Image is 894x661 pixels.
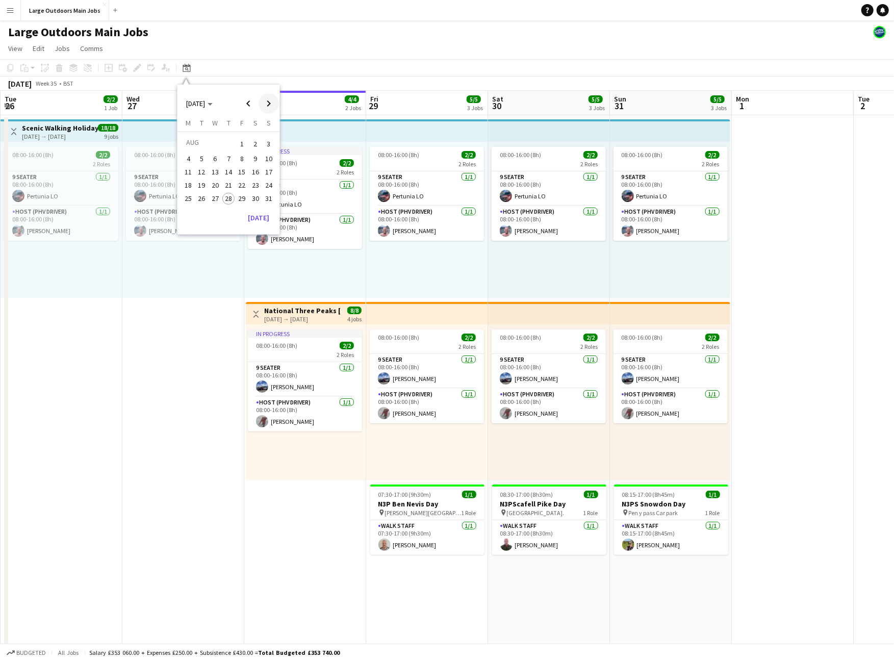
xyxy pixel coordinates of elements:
button: 13-08-2025 [209,165,222,179]
span: 18 [182,179,194,191]
span: F [240,118,244,128]
span: [PERSON_NAME][GEOGRAPHIC_DATA] [385,509,462,517]
app-job-card: 08:00-16:00 (8h)2/22 Roles9 Seater1/108:00-16:00 (8h)Pertunia LOHost (PHV Driver)1/108:00-16:00 (... [126,147,240,241]
div: In progress08:00-16:00 (8h)2/22 Roles9 Seater1/108:00-16:00 (8h)[PERSON_NAME]Host (PHV Driver)1/1... [248,329,362,431]
span: T [200,118,203,128]
app-card-role: Host (PHV Driver)1/108:00-16:00 (8h)[PERSON_NAME] [370,206,484,241]
span: 31 [263,193,275,205]
div: 3 Jobs [711,104,727,112]
span: 13 [209,166,221,178]
app-job-card: 08:00-16:00 (8h)2/22 Roles9 Seater1/108:00-16:00 (8h)[PERSON_NAME]Host (PHV Driver)1/108:00-16:00... [370,329,484,423]
app-card-role: Host (PHV Driver)1/108:00-16:00 (8h)[PERSON_NAME] [248,397,362,431]
div: [DATE] [8,79,32,89]
button: 03-08-2025 [262,136,275,151]
span: 1/1 [462,491,476,498]
span: Week 35 [34,80,59,87]
span: W [212,118,218,128]
button: 08-08-2025 [235,151,248,165]
span: Fri [370,94,378,104]
app-card-role: Host (PHV Driver)1/108:00-16:00 (8h)[PERSON_NAME] [614,206,728,241]
app-card-role: 9 Seater1/108:00-16:00 (8h)Pertunia LO [248,180,362,214]
span: Tue [858,94,870,104]
span: 2 Roles [93,160,110,168]
app-job-card: 08:00-16:00 (8h)2/22 Roles9 Seater1/108:00-16:00 (8h)Pertunia LOHost (PHV Driver)1/108:00-16:00 (... [4,147,118,241]
span: 2 Roles [458,160,476,168]
button: 26-08-2025 [195,192,208,205]
app-card-role: Host (PHV Driver)1/108:00-16:00 (8h)[PERSON_NAME] [614,389,728,423]
button: Budgeted [5,647,47,658]
span: 20 [209,179,221,191]
button: 07-08-2025 [222,151,235,165]
div: 07:30-17:00 (9h30m)1/1N3P Ben Nevis Day [PERSON_NAME][GEOGRAPHIC_DATA]1 RoleWalk Staff1/107:30-17... [370,485,484,555]
app-card-role: 9 Seater1/108:00-16:00 (8h)Pertunia LO [370,171,484,206]
button: 15-08-2025 [235,165,248,179]
span: 2 Roles [337,351,354,359]
h3: N3PS Snowdon Day [614,499,728,509]
span: 28 [222,193,235,205]
span: 2/2 [583,334,598,341]
span: 4 [182,152,194,165]
span: 2 Roles [580,343,598,350]
app-card-role: 9 Seater1/108:00-16:00 (8h)[PERSON_NAME] [370,354,484,389]
button: 24-08-2025 [262,179,275,192]
app-card-role: 9 Seater1/108:00-16:00 (8h)Pertunia LO [614,171,728,206]
div: 08:30-17:00 (8h30m)1/1N3PScafell Pike Day [GEOGRAPHIC_DATA].1 RoleWalk Staff1/108:30-17:00 (8h30m... [492,485,606,555]
span: 11 [182,166,194,178]
span: 1 Role [583,509,598,517]
span: 08:00-16:00 (8h) [500,334,541,341]
span: 10 [263,152,275,165]
span: M [186,118,191,128]
a: Jobs [50,42,74,55]
span: 25 [182,193,194,205]
button: Large Outdoors Main Jobs [21,1,109,20]
span: 1 Role [705,509,720,517]
span: Jobs [55,44,70,53]
span: 2/2 [340,342,354,349]
span: Mon [736,94,749,104]
span: 27 [125,100,140,112]
span: 2/2 [705,334,720,341]
button: 09-08-2025 [249,151,262,165]
span: 8 [236,152,248,165]
span: 2/2 [462,151,476,159]
span: 2 Roles [580,160,598,168]
span: 08:00-16:00 (8h) [378,334,419,341]
button: 21-08-2025 [222,179,235,192]
span: 31 [612,100,626,112]
span: 24 [263,179,275,191]
span: 4/4 [345,95,359,103]
span: 23 [249,179,262,191]
app-card-role: Host (PHV Driver)1/108:00-16:00 (8h)[PERSON_NAME] [126,206,240,241]
span: 15 [236,166,248,178]
app-card-role: 9 Seater1/108:00-16:00 (8h)[PERSON_NAME] [614,354,728,389]
span: 2 Roles [702,343,720,350]
span: View [8,44,22,53]
div: 2 Jobs [345,104,361,112]
span: Wed [126,94,140,104]
span: 1 [734,100,749,112]
span: 07:30-17:00 (9h30m) [378,491,431,498]
span: 2 [249,137,262,151]
div: [DATE] → [DATE] [22,133,98,140]
app-job-card: In progress08:00-16:00 (8h)2/22 Roles9 Seater1/108:00-16:00 (8h)Pertunia LOHost (PHV Driver)1/108... [248,147,362,249]
span: T [227,118,231,128]
span: 14 [222,166,235,178]
span: S [267,118,271,128]
button: 12-08-2025 [195,165,208,179]
span: 18/18 [98,124,118,132]
span: 16 [249,166,262,178]
app-card-role: 9 Seater1/108:00-16:00 (8h)Pertunia LO [4,171,118,206]
span: 30 [249,193,262,205]
div: 9 jobs [104,132,118,140]
button: 10-08-2025 [262,151,275,165]
div: BST [63,80,73,87]
span: All jobs [56,649,81,656]
span: 2/2 [705,151,720,159]
app-job-card: 08:00-16:00 (8h)2/22 Roles9 Seater1/108:00-16:00 (8h)Pertunia LOHost (PHV Driver)1/108:00-16:00 (... [370,147,484,241]
app-job-card: 08:00-16:00 (8h)2/22 Roles9 Seater1/108:00-16:00 (8h)[PERSON_NAME]Host (PHV Driver)1/108:00-16:00... [492,329,606,423]
span: 08:00-16:00 (8h) [134,151,175,159]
